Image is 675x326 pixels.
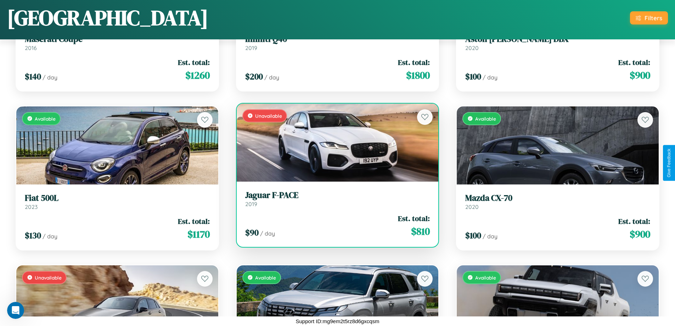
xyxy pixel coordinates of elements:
[25,34,210,44] h3: Maserati Coupe
[178,216,210,226] span: Est. total:
[411,224,430,238] span: $ 810
[475,116,496,122] span: Available
[465,44,479,51] span: 2020
[245,34,430,51] a: Infiniti Q402019
[260,230,275,237] span: / day
[645,14,662,22] div: Filters
[25,71,41,82] span: $ 140
[406,68,430,82] span: $ 1800
[187,227,210,241] span: $ 1170
[43,74,57,81] span: / day
[7,302,24,319] iframe: Intercom live chat
[465,34,650,51] a: Aston [PERSON_NAME] DBX2020
[35,116,56,122] span: Available
[25,34,210,51] a: Maserati Coupe2016
[25,44,37,51] span: 2016
[25,230,41,241] span: $ 130
[483,233,497,240] span: / day
[483,74,497,81] span: / day
[245,34,430,44] h3: Infiniti Q40
[245,200,257,208] span: 2019
[35,275,62,281] span: Unavailable
[245,227,259,238] span: $ 90
[475,275,496,281] span: Available
[255,113,282,119] span: Unavailable
[245,190,430,208] a: Jaguar F-PACE2019
[245,190,430,200] h3: Jaguar F-PACE
[465,230,481,241] span: $ 100
[630,68,650,82] span: $ 900
[7,3,208,32] h1: [GEOGRAPHIC_DATA]
[398,57,430,67] span: Est. total:
[630,11,668,24] button: Filters
[618,216,650,226] span: Est. total:
[43,233,57,240] span: / day
[630,227,650,241] span: $ 900
[25,193,210,203] h3: Fiat 500L
[465,34,650,44] h3: Aston [PERSON_NAME] DBX
[465,203,479,210] span: 2020
[25,193,210,210] a: Fiat 500L2023
[255,275,276,281] span: Available
[245,44,257,51] span: 2019
[465,193,650,203] h3: Mazda CX-70
[25,203,38,210] span: 2023
[264,74,279,81] span: / day
[666,149,671,177] div: Give Feedback
[465,71,481,82] span: $ 100
[398,213,430,223] span: Est. total:
[296,316,379,326] p: Support ID: mg9em2t5rz8d6gxcqsm
[618,57,650,67] span: Est. total:
[185,68,210,82] span: $ 1260
[178,57,210,67] span: Est. total:
[245,71,263,82] span: $ 200
[465,193,650,210] a: Mazda CX-702020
